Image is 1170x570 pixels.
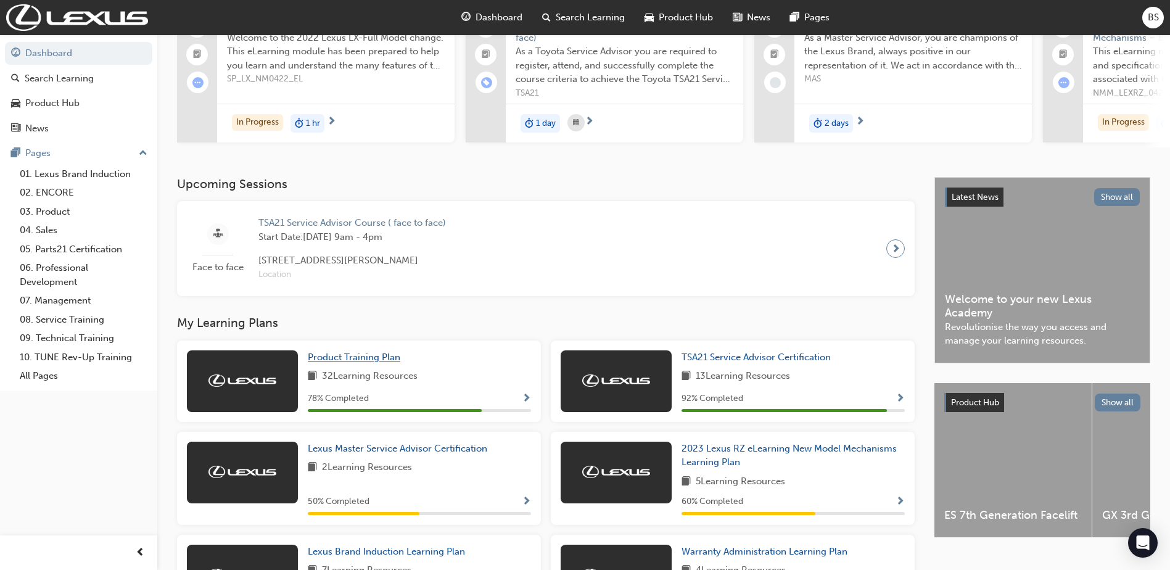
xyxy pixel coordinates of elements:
img: Trak [208,466,276,478]
span: Location [258,268,446,282]
span: Show Progress [522,394,531,405]
span: 92 % Completed [682,392,743,406]
span: Search Learning [556,10,625,25]
button: Show Progress [896,391,905,407]
span: Warranty Administration Learning Plan [682,546,847,557]
span: prev-icon [136,545,145,561]
span: 78 % Completed [308,392,369,406]
span: Show Progress [522,497,531,508]
span: Welcome to the 2022 Lexus LX-Full Model change. This eLearning module has been prepared to help y... [227,31,445,73]
img: Trak [582,374,650,387]
div: Open Intercom Messenger [1128,528,1158,558]
span: calendar-icon [573,115,579,131]
div: News [25,122,49,136]
span: search-icon [11,73,20,85]
span: Welcome to your new Lexus Academy [945,292,1140,320]
span: Lexus Brand Induction Learning Plan [308,546,465,557]
span: duration-icon [1161,115,1169,131]
span: pages-icon [11,148,20,159]
span: duration-icon [814,115,822,131]
span: Product Hub [659,10,713,25]
a: TSA21 Service Advisor Certification [682,350,836,365]
span: 50 % Completed [308,495,369,509]
a: 05. Parts21 Certification [15,240,152,259]
div: In Progress [232,114,283,131]
span: book-icon [308,369,317,384]
span: Dashboard [476,10,522,25]
button: Pages [5,142,152,165]
a: Lexus Brand Induction Learning Plan [308,545,470,559]
span: booktick-icon [193,47,202,63]
span: Face to face [187,260,249,275]
span: learningRecordVerb_ATTEMPT-icon [1058,77,1069,88]
span: duration-icon [525,115,534,131]
div: Product Hub [25,96,80,110]
span: 32 Learning Resources [322,369,418,384]
span: ES 7th Generation Facelift [944,508,1082,522]
span: BS [1148,10,1159,25]
span: next-icon [585,117,594,128]
span: As a Toyota Service Advisor you are required to register, attend, and successfully complete the c... [516,44,733,86]
a: 10. TUNE Rev-Up Training [15,348,152,367]
h3: My Learning Plans [177,316,915,330]
span: 5 Learning Resources [696,474,785,490]
span: learningRecordVerb_ENROLL-icon [481,77,492,88]
span: booktick-icon [1059,47,1068,63]
a: car-iconProduct Hub [635,5,723,30]
a: Warranty Administration Learning Plan [682,545,852,559]
span: TSA21 Service Advisor Certification [682,352,831,363]
span: news-icon [733,10,742,25]
a: 06. Professional Development [15,258,152,291]
span: guage-icon [11,48,20,59]
a: 04. Sales [15,221,152,240]
span: news-icon [11,123,20,134]
span: TSA21 [516,86,733,101]
a: search-iconSearch Learning [532,5,635,30]
a: 01. Lexus Brand Induction [15,165,152,184]
a: guage-iconDashboard [451,5,532,30]
a: Latest NewsShow all [945,188,1140,207]
a: Product Hub [5,92,152,115]
a: $595.00TSA21 Service Advisor Course ( face to face)As a Toyota Service Advisor you are required t... [466,7,743,142]
span: 13 Learning Resources [696,369,790,384]
a: Product Training Plan [308,350,405,365]
a: Lexus Master Service Advisor Certification [308,442,492,456]
span: search-icon [542,10,551,25]
span: duration-icon [295,115,303,131]
a: All Pages [15,366,152,386]
span: learningRecordVerb_NONE-icon [770,77,781,88]
span: next-icon [327,117,336,128]
span: Latest News [952,192,999,202]
span: Revolutionise the way you access and manage your learning resources. [945,320,1140,348]
span: Show Progress [896,497,905,508]
span: car-icon [645,10,654,25]
a: Search Learning [5,67,152,90]
span: As a Master Service Advisor, you are champions of the Lexus Brand, always positive in our represe... [804,31,1022,73]
button: Show Progress [522,494,531,510]
span: book-icon [308,460,317,476]
a: 2023 Lexus RZ eLearning New Model Mechanisms Learning Plan [682,442,905,469]
span: 1 hr [306,117,320,131]
span: 2 days [825,117,849,131]
span: book-icon [682,369,691,384]
span: News [747,10,770,25]
a: $1185Master Service AdvisorAs a Master Service Advisor, you are champions of the Lexus Brand, alw... [754,7,1032,142]
a: News [5,117,152,140]
a: ES 7th Generation Facelift [934,383,1092,537]
span: Pages [804,10,830,25]
span: car-icon [11,98,20,109]
span: sessionType_FACE_TO_FACE-icon [213,226,223,242]
div: Pages [25,146,51,160]
button: DashboardSearch LearningProduct HubNews [5,39,152,142]
a: Face to faceTSA21 Service Advisor Course ( face to face)Start Date:[DATE] 9am - 4pm[STREET_ADDRES... [187,211,905,286]
img: Trak [6,4,148,31]
span: next-icon [891,240,900,257]
button: Show Progress [522,391,531,407]
button: Show all [1095,394,1141,411]
span: 60 % Completed [682,495,743,509]
span: Product Training Plan [308,352,400,363]
span: up-icon [139,146,147,162]
a: Dashboard [5,42,152,65]
button: Show Progress [896,494,905,510]
span: learningRecordVerb_ATTEMPT-icon [192,77,204,88]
